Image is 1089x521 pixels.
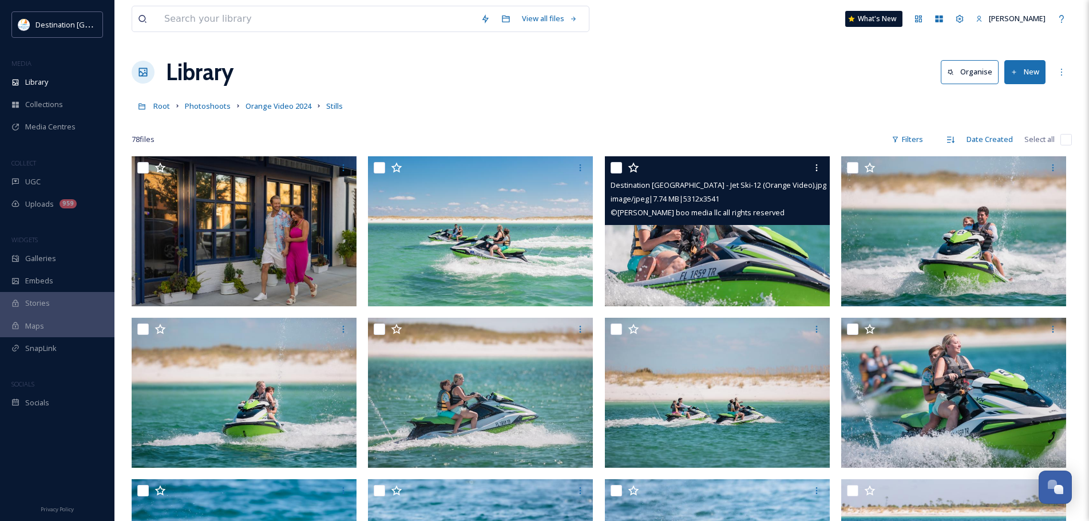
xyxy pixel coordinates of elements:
[159,6,475,31] input: Search your library
[25,99,63,110] span: Collections
[25,321,44,331] span: Maps
[153,101,170,111] span: Root
[166,55,233,89] a: Library
[368,318,593,468] img: Destination Panama City - Jet Ski-9 (Orange Video).jpg
[185,101,231,111] span: Photoshoots
[25,253,56,264] span: Galleries
[132,318,357,468] img: Destination Panama City - Jet Ski-10 (Orange Video).jpg
[11,380,34,388] span: SOCIALS
[886,128,929,151] div: Filters
[1004,60,1046,84] button: New
[941,60,999,84] button: Organise
[132,134,155,145] span: 78 file s
[60,199,77,208] div: 959
[25,176,41,187] span: UGC
[326,99,343,113] a: Stills
[368,156,593,306] img: Destination Panama City - Jet Ski-13 (Orange Video).jpg
[153,99,170,113] a: Root
[41,506,74,513] span: Privacy Policy
[605,156,830,306] img: Destination Panama City - Jet Ski-12 (Orange Video).jpg
[611,207,785,218] span: © [PERSON_NAME] boo media llc all rights reserved
[25,121,76,132] span: Media Centres
[961,128,1019,151] div: Date Created
[941,60,1004,84] a: Organise
[970,7,1051,30] a: [PERSON_NAME]
[841,156,1066,306] img: Destination Panama City - Jet Ski-11 (Orange Video).jpg
[25,343,57,354] span: SnapLink
[611,180,826,190] span: Destination [GEOGRAPHIC_DATA] - Jet Ski-12 (Orange Video).jpg
[516,7,583,30] a: View all files
[18,19,30,30] img: download.png
[245,101,311,111] span: Orange Video 2024
[41,502,74,515] a: Privacy Policy
[989,13,1046,23] span: [PERSON_NAME]
[11,159,36,167] span: COLLECT
[25,199,54,210] span: Uploads
[1039,471,1072,504] button: Open Chat
[35,19,149,30] span: Destination [GEOGRAPHIC_DATA]
[841,318,1066,468] img: Destination Panama City - Jet Ski-7 (Orange Video).jpg
[11,235,38,244] span: WIDGETS
[845,11,902,27] a: What's New
[185,99,231,113] a: Photoshoots
[245,99,311,113] a: Orange Video 2024
[1024,134,1055,145] span: Select all
[25,77,48,88] span: Library
[326,101,343,111] span: Stills
[605,318,830,468] img: Destination Panama City - Jet Ski-8 (Orange Video).jpg
[11,59,31,68] span: MEDIA
[25,275,53,286] span: Embeds
[25,397,49,408] span: Socials
[611,194,719,204] span: image/jpeg | 7.74 MB | 5312 x 3541
[25,298,50,309] span: Stories
[132,156,357,306] img: Destination Panama City - Date Night-10 (Orange Video).jpg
